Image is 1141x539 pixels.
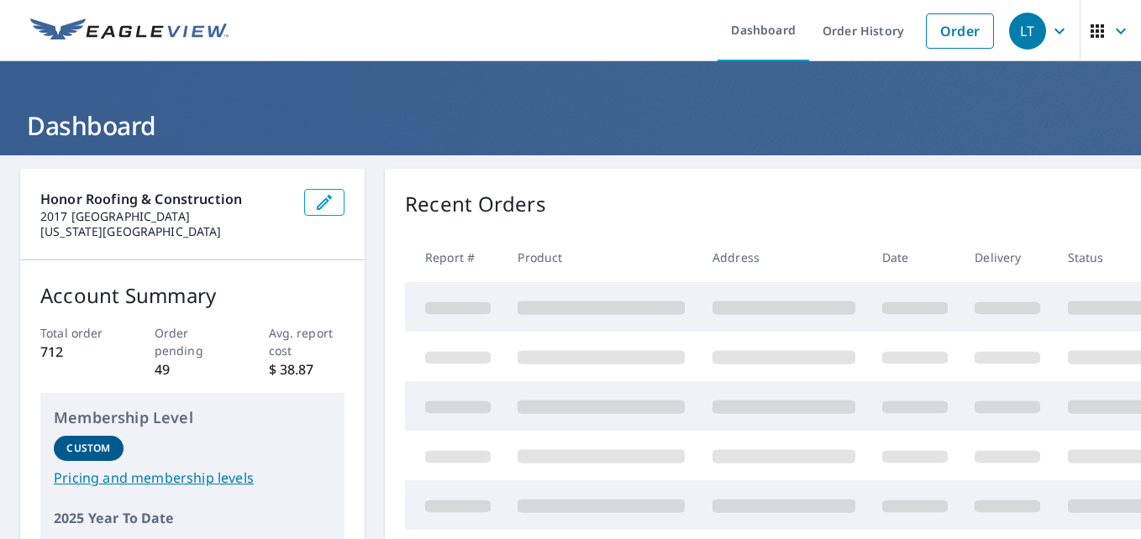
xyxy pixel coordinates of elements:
th: Product [504,233,698,282]
p: 712 [40,342,117,362]
p: [US_STATE][GEOGRAPHIC_DATA] [40,224,291,239]
th: Report # [405,233,504,282]
p: Order pending [155,324,231,359]
th: Address [699,233,869,282]
p: 2025 Year To Date [54,508,331,528]
p: Account Summary [40,280,344,311]
p: Total order [40,324,117,342]
p: 2017 [GEOGRAPHIC_DATA] [40,209,291,224]
th: Date [869,233,961,282]
p: Membership Level [54,406,331,429]
a: Pricing and membership levels [54,468,331,488]
p: Honor Roofing & Construction [40,189,291,209]
a: Order [926,13,994,49]
p: Recent Orders [405,189,546,219]
p: Avg. report cost [269,324,345,359]
p: $ 38.87 [269,359,345,379]
img: EV Logo [30,18,229,44]
p: Custom [66,441,110,456]
div: LT [1009,13,1046,50]
p: 49 [155,359,231,379]
th: Delivery [961,233,1054,282]
h1: Dashboard [20,108,1121,143]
